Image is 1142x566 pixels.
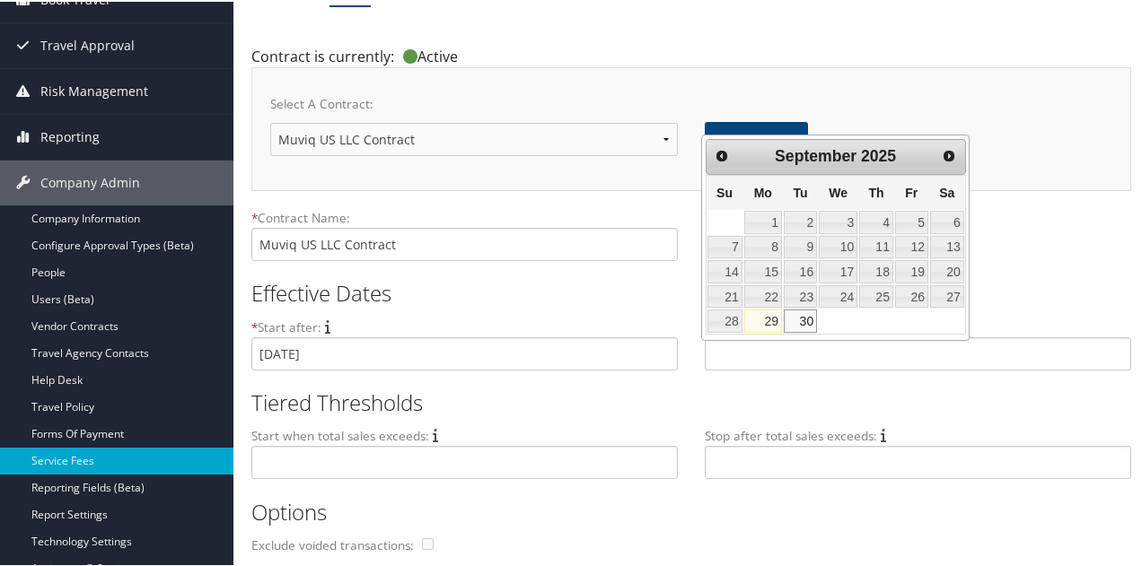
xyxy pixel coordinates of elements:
[744,283,782,307] a: 22
[270,93,678,120] label: Select A Contract:
[251,386,1118,416] h2: Tiered Thresholds
[935,140,963,169] a: Next
[819,234,857,257] a: 10
[705,120,808,152] button: Copy Contract
[859,283,893,307] a: 25
[744,209,782,232] a: 1
[775,145,856,163] span: September
[707,308,742,331] a: 28
[251,317,321,335] label: Start after:
[708,140,737,169] a: Prev
[905,184,918,198] span: Friday
[251,207,678,225] label: Contract Name:
[939,184,954,198] span: Saturday
[784,258,817,282] a: 16
[744,234,782,257] a: 8
[859,258,893,282] a: 18
[861,145,896,163] span: 2025
[784,209,817,232] a: 2
[705,425,877,443] label: Stop after total sales exceeds:
[394,45,458,65] span: Active
[784,283,817,307] a: 23
[819,258,857,282] a: 17
[707,258,742,282] a: 14
[251,495,1118,526] h2: Options
[930,283,964,307] a: 27
[895,258,928,282] a: 19
[819,209,857,232] a: 3
[868,184,883,198] span: Thursday
[744,258,782,282] a: 15
[40,67,148,112] span: Risk Management
[784,234,817,257] a: 9
[895,234,928,257] a: 12
[40,113,100,158] span: Reporting
[859,234,893,257] a: 11
[251,276,1118,307] h2: Effective Dates
[251,535,418,553] label: Exclude voided transactions:
[942,147,956,161] span: Next
[40,159,140,204] span: Company Admin
[895,283,928,307] a: 26
[829,184,848,198] span: Wednesday
[895,209,928,232] a: 5
[819,283,857,307] a: 24
[715,147,729,161] span: Prev
[251,45,394,65] span: Contract is currently:
[859,209,893,232] a: 4
[930,209,964,232] a: 6
[716,184,733,198] span: Sunday
[784,308,817,331] a: 30
[793,184,807,198] span: Tuesday
[251,425,429,443] label: Start when total sales exceeds:
[930,258,964,282] a: 20
[40,22,135,66] span: Travel Approval
[930,234,964,257] a: 13
[251,226,678,259] input: Name is required.
[707,234,742,257] a: 7
[707,283,742,307] a: 21
[744,308,782,331] a: 29
[754,184,772,198] span: Monday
